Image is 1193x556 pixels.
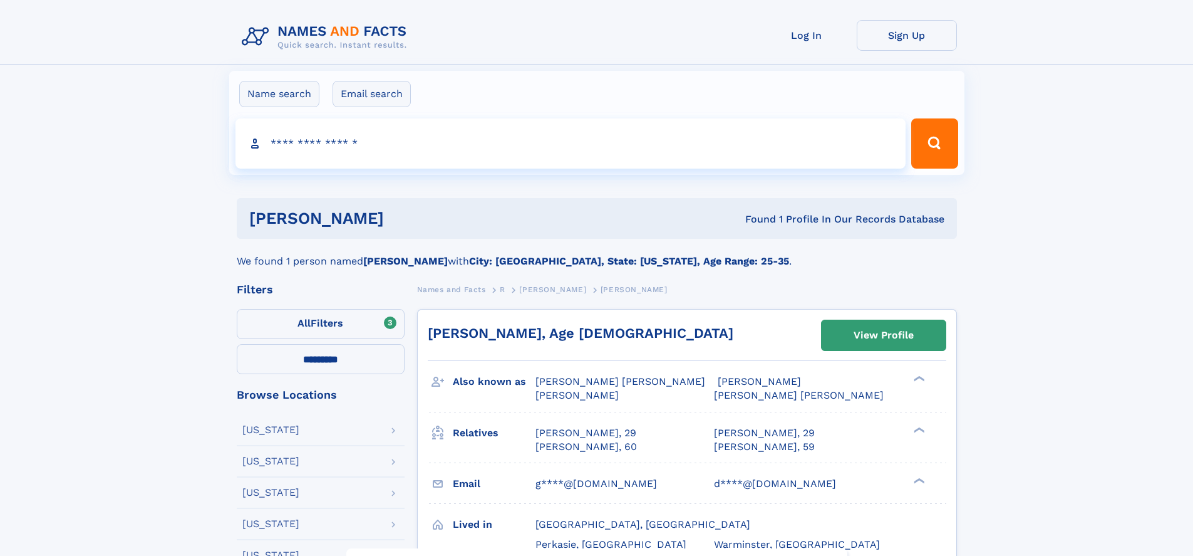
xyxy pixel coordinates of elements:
[911,118,958,169] button: Search Button
[714,426,815,440] a: [PERSON_NAME], 29
[453,473,535,495] h3: Email
[363,255,448,267] b: [PERSON_NAME]
[718,375,801,387] span: [PERSON_NAME]
[500,285,505,294] span: R
[535,440,637,454] a: [PERSON_NAME], 60
[535,518,750,530] span: [GEOGRAPHIC_DATA], [GEOGRAPHIC_DATA]
[535,375,705,387] span: [PERSON_NAME] [PERSON_NAME]
[911,476,926,485] div: ❯
[237,284,405,295] div: Filters
[237,309,405,339] label: Filters
[601,285,668,294] span: [PERSON_NAME]
[757,20,857,51] a: Log In
[242,519,299,529] div: [US_STATE]
[249,211,565,226] h1: [PERSON_NAME]
[417,281,486,297] a: Names and Facts
[519,281,586,297] a: [PERSON_NAME]
[297,317,311,329] span: All
[453,371,535,392] h3: Also known as
[857,20,957,51] a: Sign Up
[911,426,926,434] div: ❯
[500,281,505,297] a: R
[714,440,815,454] a: [PERSON_NAME], 59
[469,255,789,267] b: City: [GEOGRAPHIC_DATA], State: [US_STATE], Age Range: 25-35
[237,239,957,269] div: We found 1 person named with .
[239,81,319,107] label: Name search
[242,456,299,466] div: [US_STATE]
[854,321,914,350] div: View Profile
[242,488,299,498] div: [US_STATE]
[453,422,535,444] h3: Relatives
[519,285,586,294] span: [PERSON_NAME]
[535,538,686,550] span: Perkasie, [GEOGRAPHIC_DATA]
[453,514,535,535] h3: Lived in
[535,389,619,401] span: [PERSON_NAME]
[822,320,946,350] a: View Profile
[428,325,733,341] a: [PERSON_NAME], Age [DEMOGRAPHIC_DATA]
[235,118,906,169] input: search input
[911,375,926,383] div: ❯
[333,81,411,107] label: Email search
[535,426,636,440] a: [PERSON_NAME], 29
[714,538,880,550] span: Warminster, [GEOGRAPHIC_DATA]
[714,389,884,401] span: [PERSON_NAME] [PERSON_NAME]
[237,389,405,401] div: Browse Locations
[237,20,417,54] img: Logo Names and Facts
[242,425,299,435] div: [US_STATE]
[564,212,944,226] div: Found 1 Profile In Our Records Database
